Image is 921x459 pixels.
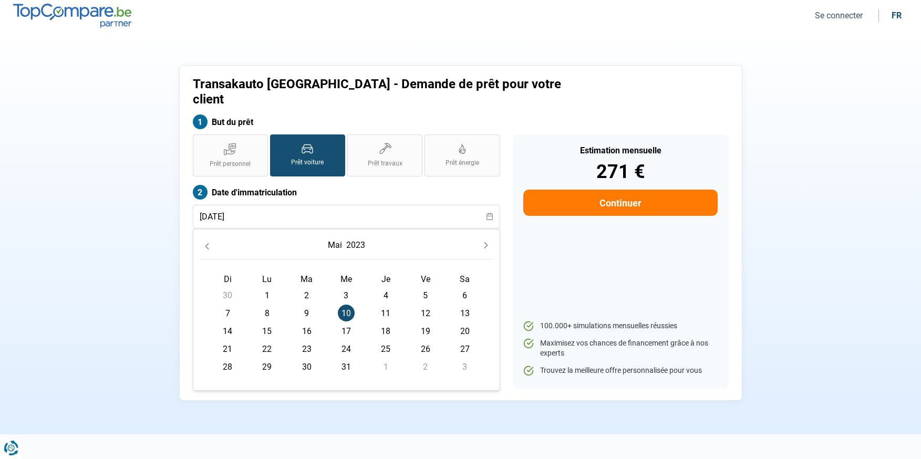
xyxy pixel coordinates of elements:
td: 3 [326,286,366,304]
span: 4 [377,287,394,304]
span: Prêt énergie [446,159,479,168]
span: Prêt personnel [210,160,251,169]
td: 27 [445,340,484,358]
h1: Transakauto [GEOGRAPHIC_DATA] - Demande de prêt pour votre client [193,77,592,107]
td: 22 [247,340,287,358]
td: 2 [287,286,326,304]
span: 5 [417,287,434,304]
div: Choose Date [193,229,500,391]
span: Prêt voiture [291,158,324,167]
span: 15 [258,322,275,339]
span: 12 [417,305,434,321]
span: Ma [301,274,313,284]
div: fr [892,11,902,20]
span: 21 [219,340,236,357]
span: 1 [258,287,275,304]
td: 9 [287,304,326,322]
span: Prêt travaux [368,159,402,168]
td: 5 [406,286,445,304]
li: Trouvez la meilleure offre personnalisée pour vous [523,366,717,376]
span: Lu [262,274,272,284]
span: 11 [377,305,394,321]
span: 8 [258,305,275,321]
label: Date d'immatriculation [193,185,500,200]
td: 20 [445,322,484,340]
span: 25 [377,340,394,357]
td: 13 [445,304,484,322]
td: 16 [287,322,326,340]
span: Ve [421,274,430,284]
td: 8 [247,304,287,322]
td: 1 [247,286,287,304]
td: 31 [326,358,366,375]
td: 25 [366,340,406,358]
td: 2 [406,358,445,375]
span: 26 [417,340,434,357]
td: 26 [406,340,445,358]
span: 23 [298,340,315,357]
td: 1 [366,358,406,375]
td: 18 [366,322,406,340]
span: 19 [417,322,434,339]
div: 271 € [523,162,717,181]
button: Choose Month [326,236,344,255]
span: 24 [338,340,355,357]
li: 100.000+ simulations mensuelles réussies [523,321,717,331]
td: 6 [445,286,484,304]
span: 22 [258,340,275,357]
img: TopCompare.be [13,4,131,27]
span: 2 [298,287,315,304]
span: 17 [338,322,355,339]
span: 1 [377,358,394,375]
span: 10 [338,305,355,321]
td: 30 [287,358,326,375]
td: 14 [208,322,247,340]
button: Next Month [479,238,493,253]
span: 31 [338,358,355,375]
div: Estimation mensuelle [523,147,717,155]
td: 29 [247,358,287,375]
button: Se connecter [812,10,866,21]
span: Me [340,274,352,284]
span: 18 [377,322,394,339]
td: 24 [326,340,366,358]
td: 4 [366,286,406,304]
td: 10 [326,304,366,322]
span: 20 [457,322,473,339]
td: 28 [208,358,247,375]
td: 19 [406,322,445,340]
span: 3 [457,358,473,375]
td: 11 [366,304,406,322]
li: Maximisez vos chances de financement grâce à nos experts [523,338,717,359]
span: Di [224,274,232,284]
span: 6 [457,287,473,304]
span: 28 [219,358,236,375]
span: 29 [258,358,275,375]
span: 3 [338,287,355,304]
td: 21 [208,340,247,358]
td: 7 [208,304,247,322]
span: 30 [298,358,315,375]
input: jj/mm/aaaa [193,205,500,228]
button: Choose Year [344,236,367,255]
label: But du prêt [193,114,500,129]
span: 9 [298,305,315,321]
span: 16 [298,322,315,339]
button: Previous Month [200,238,214,253]
td: 3 [445,358,484,375]
span: 27 [457,340,473,357]
span: 14 [219,322,236,339]
td: 15 [247,322,287,340]
td: 17 [326,322,366,340]
td: 30 [208,286,247,304]
td: 12 [406,304,445,322]
span: 30 [219,287,236,304]
td: 23 [287,340,326,358]
span: Sa [460,274,470,284]
span: Je [381,274,390,284]
span: 7 [219,305,236,321]
span: 13 [457,305,473,321]
span: 2 [417,358,434,375]
button: Continuer [523,190,717,216]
